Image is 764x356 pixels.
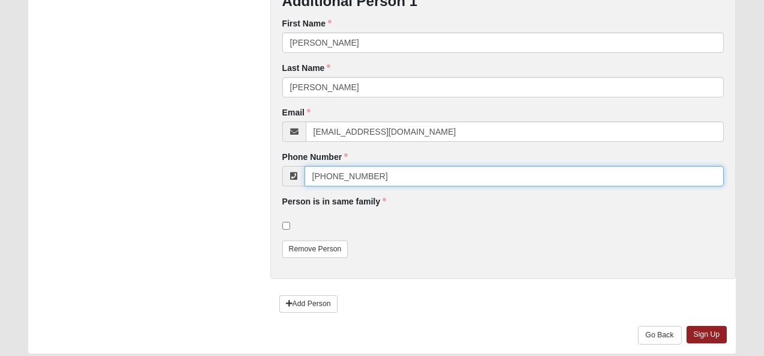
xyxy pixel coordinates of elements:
[687,326,727,343] a: Sign Up
[638,326,682,345] a: Go Back
[282,195,386,207] label: Person is in same family
[282,241,348,258] a: Remove Person
[282,151,348,163] label: Phone Number
[282,106,311,118] label: Email
[282,17,332,29] label: First Name
[282,62,331,74] label: Last Name
[279,295,338,313] a: Add Person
